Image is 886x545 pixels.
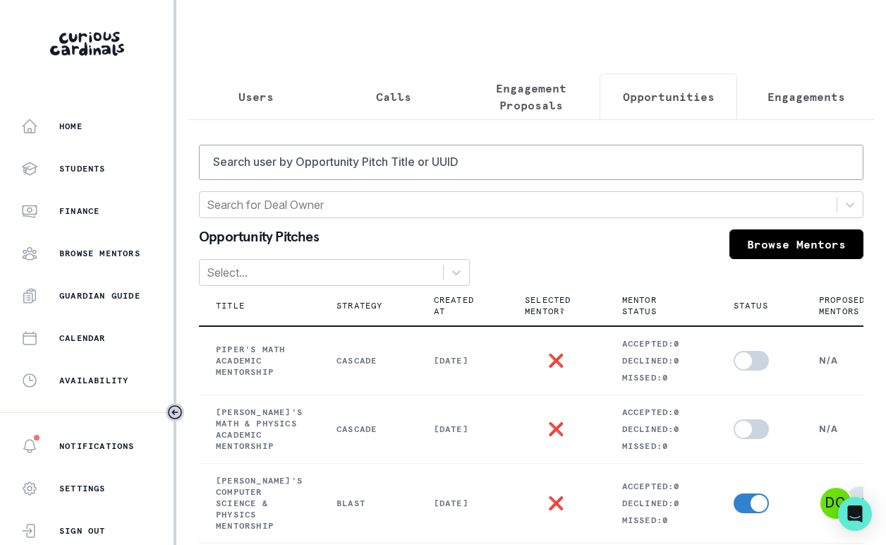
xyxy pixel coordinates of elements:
p: Calls [376,88,411,105]
button: Toggle sidebar [166,403,184,421]
p: Opportunities [623,88,715,105]
p: Proposed Mentors [819,294,866,317]
p: Students [59,163,106,174]
p: Availability [59,375,128,386]
p: Calendar [59,333,106,344]
p: Cascade [336,355,400,366]
p: Status [734,300,768,311]
p: Engagement Proposals [475,80,588,114]
p: ❌ [548,355,564,366]
p: N/A [819,355,882,366]
p: Settings [59,483,106,494]
p: Blast [336,498,400,509]
div: Open Intercom Messenger [838,497,872,531]
p: Accepted: 0 [622,407,700,418]
p: Created At [434,294,474,317]
p: Accepted: 0 [622,481,700,492]
p: Missed: 0 [622,515,700,526]
p: Notifications [59,441,135,452]
p: Piper's Math Academic Mentorship [216,344,303,378]
p: Engagements [767,88,845,105]
p: [DATE] [434,498,491,509]
p: Declined: 0 [622,498,700,509]
p: Browse Mentors [59,248,140,259]
p: [DATE] [434,355,491,366]
p: ❌ [548,498,564,509]
p: [DATE] [434,424,491,435]
p: Selected Mentor? [525,294,571,317]
p: [PERSON_NAME]'s Math & Physics Academic Mentorship [216,407,303,452]
p: Accepted: 0 [622,338,700,349]
p: Title [216,300,245,311]
p: Missed: 0 [622,372,700,383]
p: Opportunity Pitches [199,229,319,248]
p: ❌ [548,424,564,435]
p: Mentor Status [622,294,683,317]
span: +2 [844,486,878,520]
p: Cascade [336,424,400,435]
a: Browse Mentors [729,229,863,259]
p: Users [238,88,274,105]
p: Home [59,121,83,132]
p: [PERSON_NAME]'s Computer Science & Physics Mentorship [216,475,303,532]
p: Declined: 0 [622,424,700,435]
p: Declined: 0 [622,355,700,366]
p: N/A [819,424,882,435]
p: Guardian Guide [59,290,140,301]
img: Curious Cardinals Logo [50,32,124,56]
p: Sign Out [59,525,106,537]
p: Missed: 0 [622,441,700,452]
p: Finance [59,205,99,217]
p: Strategy [336,300,383,311]
div: Denzel Cofie [825,496,846,510]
